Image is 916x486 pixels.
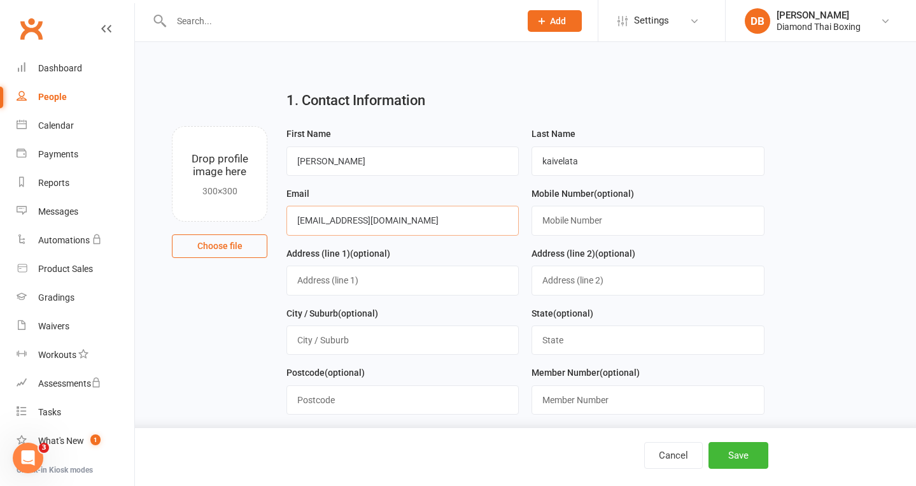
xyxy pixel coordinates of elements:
[39,443,49,453] span: 3
[532,247,635,261] label: Address (line 2)
[532,187,634,201] label: Mobile Number
[38,149,78,159] div: Payments
[38,350,76,360] div: Workouts
[325,368,365,378] spang: (optional)
[38,436,84,446] div: What's New
[17,226,134,255] a: Automations
[38,378,101,389] div: Assessments
[17,197,134,226] a: Messages
[38,321,69,331] div: Waivers
[286,385,519,415] input: Postcode
[528,10,582,32] button: Add
[17,169,134,197] a: Reports
[532,325,764,355] input: State
[553,308,593,318] spang: (optional)
[286,93,765,108] h2: 1. Contact Information
[15,13,47,45] a: Clubworx
[532,385,764,415] input: Member Number
[17,398,134,427] a: Tasks
[708,442,768,469] button: Save
[286,325,519,355] input: City / Suburb
[286,187,309,201] label: Email
[595,248,635,259] spang: (optional)
[286,247,390,261] label: Address (line 1)
[532,147,764,176] input: Last Name
[594,189,634,199] spang: (optional)
[17,83,134,111] a: People
[532,266,764,295] input: Address (line 2)
[550,16,566,26] span: Add
[172,234,267,257] button: Choose file
[17,283,134,312] a: Gradings
[600,368,640,378] spang: (optional)
[38,63,82,73] div: Dashboard
[532,366,640,380] label: Member Number
[17,312,134,341] a: Waivers
[286,306,378,320] label: City / Suburb
[13,443,43,473] iframe: Intercom live chat
[38,264,93,274] div: Product Sales
[286,425,377,440] label: Date of Birth
[38,292,74,303] div: Gradings
[167,12,511,30] input: Search...
[38,235,90,245] div: Automations
[286,127,331,141] label: First Name
[644,442,703,469] button: Cancel
[532,206,764,235] input: Mobile Number
[38,206,78,217] div: Messages
[286,206,519,235] input: Email
[17,111,134,140] a: Calendar
[17,140,134,169] a: Payments
[90,434,101,445] span: 1
[17,427,134,455] a: What's New1
[634,6,669,35] span: Settings
[350,248,390,259] spang: (optional)
[745,8,770,34] div: DB
[38,92,67,102] div: People
[38,120,74,131] div: Calendar
[286,147,519,176] input: First Name
[38,178,69,188] div: Reports
[532,127,575,141] label: Last Name
[17,255,134,283] a: Product Sales
[17,341,134,369] a: Workouts
[17,369,134,398] a: Assessments
[532,306,593,320] label: State
[532,425,598,440] label: Owner
[286,266,519,295] input: Address (line 1)
[17,54,134,83] a: Dashboard
[777,21,861,32] div: Diamond Thai Boxing
[286,366,365,380] label: Postcode
[38,407,61,417] div: Tasks
[777,10,861,21] div: [PERSON_NAME]
[338,308,378,318] spang: (optional)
